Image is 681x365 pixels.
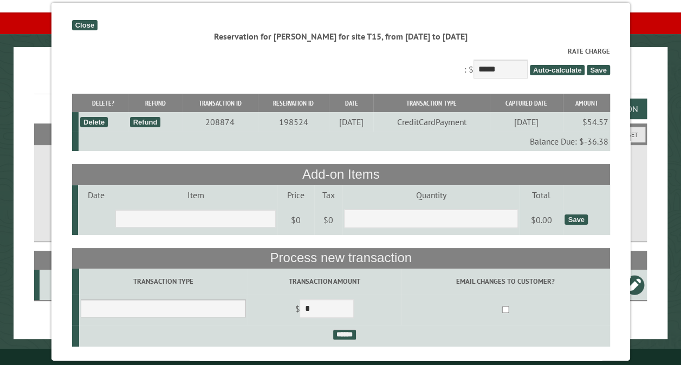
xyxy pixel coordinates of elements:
span: Save [587,65,609,75]
th: Delete? [78,94,128,113]
td: $0.00 [519,205,562,235]
td: $0 [314,205,342,235]
div: Delete [80,117,107,127]
label: Transaction Amount [249,276,399,286]
div: Refund [129,117,160,127]
td: $ [248,295,401,325]
td: Price [277,185,314,205]
label: Email changes to customer? [403,276,608,286]
label: Rate Charge [72,46,609,56]
th: Transaction ID [183,94,257,113]
td: 208874 [183,112,257,132]
span: Auto-calculate [529,65,585,75]
th: Refund [128,94,183,113]
td: [DATE] [329,112,373,132]
th: Process new transaction [72,248,609,269]
div: Save [565,214,587,225]
div: T15 [44,279,84,290]
th: Site [40,251,86,270]
h2: Filters [34,123,647,144]
td: Total [519,185,562,205]
th: Add-on Items [72,164,609,185]
td: 198524 [257,112,329,132]
h1: Reservations [34,64,647,94]
td: Balance Due: $-36.38 [78,132,609,151]
td: [DATE] [489,112,562,132]
td: Item [114,185,277,205]
div: Reservation for [PERSON_NAME] for site T15, from [DATE] to [DATE] [72,30,609,42]
td: Tax [314,185,342,205]
td: Quantity [342,185,519,205]
td: $0 [277,205,314,235]
div: Close [72,20,97,30]
td: Date [77,185,113,205]
th: Captured Date [489,94,562,113]
td: $54.57 [562,112,609,132]
label: Transaction Type [80,276,245,286]
th: Transaction Type [373,94,489,113]
th: Date [329,94,373,113]
td: CreditCardPayment [373,112,489,132]
div: : $ [72,46,609,81]
th: Amount [562,94,609,113]
th: Reservation ID [257,94,329,113]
